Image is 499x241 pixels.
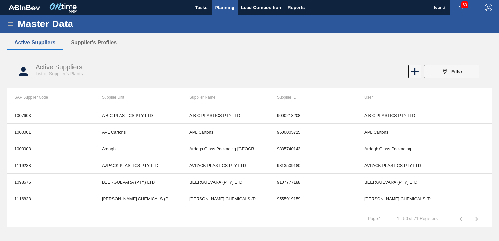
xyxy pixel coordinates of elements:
[36,71,83,76] span: List of Supplier's Plants
[182,157,269,174] td: AVPACK PLASTICS PTY LTD
[7,36,63,50] button: Active Suppliers
[357,124,444,140] td: APL Cartons
[7,88,94,107] th: SAP Supplier Code
[94,157,182,174] td: AVPACK PLASTICS PTY LTD
[94,190,182,207] td: [PERSON_NAME] CHEMICALS (PTY) LTD
[424,65,479,78] button: Filter
[357,207,444,224] td: BRENNTAG SA PTY LTD
[357,157,444,174] td: AVPACK PLASTICS PTY LTD
[450,3,471,12] button: Notifications
[182,190,269,207] td: [PERSON_NAME] CHEMICALS (PTY) LTD
[215,4,234,11] span: Planning
[269,124,357,140] td: 9600005715
[182,124,269,140] td: APL Cartons
[94,124,182,140] td: APL Cartons
[182,140,269,157] td: Ardagh Glass Packaging [GEOGRAPHIC_DATA]
[269,140,357,157] td: 9885740143
[7,124,94,140] td: 1000001
[36,63,82,71] span: Active Suppliers
[461,1,468,8] span: 60
[94,88,182,107] th: Supplier Unit
[182,174,269,190] td: BEERGUEVARA (PTY) LTD
[7,190,94,207] td: 1116838
[7,174,94,190] td: 1098676
[485,4,492,11] img: Logout
[357,88,444,107] th: User
[94,207,182,224] td: BRENNTAG SA PTY LTD
[7,107,94,124] td: 1007603
[360,211,389,221] td: Page : 1
[408,65,421,78] div: New Supplier
[182,107,269,124] td: A B C PLASTICS PTY LTD
[357,140,444,157] td: Ardagh Glass Packaging
[18,20,134,27] h1: Master Data
[357,174,444,190] td: BEERGUEVARA (PTY) LTD
[94,174,182,190] td: BEERGUEVARA (PTY) LTD
[241,4,281,11] span: Load Composition
[269,107,357,124] td: 9000213208
[451,69,462,74] span: Filter
[269,207,357,224] td: 9880394037
[7,157,94,174] td: 1119238
[389,211,445,221] td: 1 - 50 of 71 Registers
[269,88,357,107] th: Supplier ID
[94,140,182,157] td: Ardagh
[288,4,305,11] span: Reports
[269,190,357,207] td: 9555919159
[63,36,124,50] button: Supplier's Profiles
[357,190,444,207] td: [PERSON_NAME] CHEMICALS (PTY) LTD
[182,207,269,224] td: BRENNTAG SA PTY LTD
[7,207,94,224] td: 1002487
[7,140,94,157] td: 1000008
[357,107,444,124] td: A B C PLASTICS PTY LTD
[194,4,209,11] span: Tasks
[8,5,40,10] img: TNhmsLtSVTkK8tSr43FrP2fwEKptu5GPRR3wAAAABJRU5ErkJggg==
[182,88,269,107] th: Supplier Name
[421,65,483,78] div: Filter supplier
[94,107,182,124] td: A B C PLASTICS PTY LTD
[269,174,357,190] td: 9107777188
[269,157,357,174] td: 9813509180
